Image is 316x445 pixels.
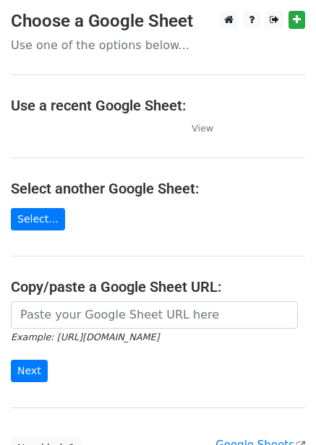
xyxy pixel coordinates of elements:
[11,97,305,114] h4: Use a recent Google Sheet:
[11,278,305,295] h4: Copy/paste a Google Sheet URL:
[177,121,213,134] a: View
[11,180,305,197] h4: Select another Google Sheet:
[11,360,48,382] input: Next
[11,208,65,230] a: Select...
[11,11,305,32] h3: Choose a Google Sheet
[11,38,305,53] p: Use one of the options below...
[11,301,298,329] input: Paste your Google Sheet URL here
[192,123,213,134] small: View
[11,332,159,342] small: Example: [URL][DOMAIN_NAME]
